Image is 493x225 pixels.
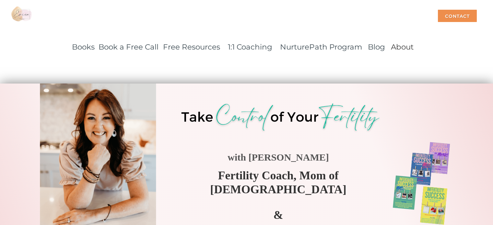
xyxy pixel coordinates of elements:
img: 63ddda5937863.png [175,101,386,135]
span: About [391,42,414,51]
a: NurturePath Program [280,42,362,51]
a: Blog [368,42,385,51]
a: About [391,40,414,52]
a: Book a Free Call [99,42,158,51]
strong: with [PERSON_NAME] [228,152,329,162]
a: Books [72,42,95,51]
span: Fertility Coach, Mom of [DEMOGRAPHIC_DATA] [210,169,346,196]
strong: & [273,208,283,221]
a: 1:1 Coaching [228,42,272,51]
a: Free Resources [163,42,220,51]
div: Contact [438,10,477,22]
